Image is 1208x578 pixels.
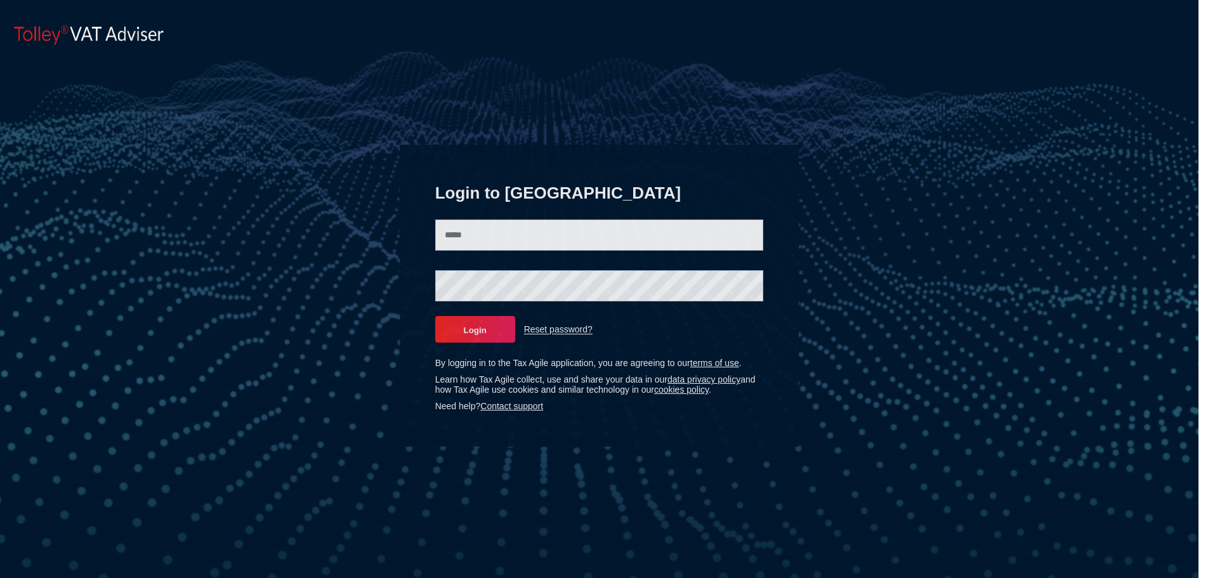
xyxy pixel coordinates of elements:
a: Contact support [480,401,543,411]
div: By logging in to the Tax Agile application, you are agreeing to our . [435,358,764,368]
div: Learn how Tax Agile collect, use and share your data in our and how Tax Agile use cookies and sim... [435,374,764,395]
a: terms of use [690,358,739,368]
h1: Login to [GEOGRAPHIC_DATA] [435,183,764,203]
label: Password: [435,257,764,267]
a: data privacy policy [667,374,740,384]
span: Click to send a reset password email [524,325,593,335]
button: Login [435,316,515,343]
div: Need help? [435,401,764,411]
a: cookies policy [654,384,709,395]
label: Email address: [435,206,764,216]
